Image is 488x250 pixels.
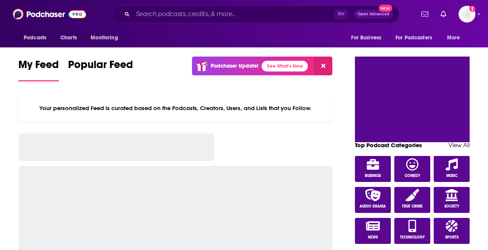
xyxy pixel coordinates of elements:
a: Show notifications dropdown [418,8,431,21]
span: Music [446,174,457,178]
a: Charts [55,31,81,45]
a: View All [449,141,470,149]
img: Podchaser - Follow, Share and Rate Podcasts [13,7,86,21]
span: True Crime [402,204,423,209]
button: open menu [390,31,443,45]
span: Business [365,174,381,178]
span: Logged in as brenda_epic [459,6,475,23]
span: Popular Feed [68,58,133,76]
img: User Profile [459,6,475,23]
a: Comedy [394,156,430,182]
button: open menu [442,31,470,45]
div: Search podcasts, credits, & more... [112,5,399,23]
a: Business [355,156,391,182]
span: More [447,32,460,43]
a: Music [434,156,470,182]
span: For Podcasters [395,32,432,43]
a: True Crime [394,187,430,213]
div: Your personalized Feed is curated based on the Podcasts, Creators, Users, and Lists that you Follow. [18,95,332,121]
a: Audio Drama [355,187,391,213]
button: open menu [346,31,391,45]
span: Audio Drama [359,204,386,209]
span: For Business [351,32,381,43]
a: Society [434,187,470,213]
span: News [368,235,378,240]
svg: Add a profile image [469,6,475,12]
span: New [379,5,392,12]
a: My Feed [18,58,59,81]
button: Open AdvancedNew [354,10,393,19]
span: Charts [60,32,77,43]
a: Popular Feed [68,58,133,81]
input: Search podcasts, credits, & more... [133,8,334,20]
span: Podcasts [24,32,46,43]
button: open menu [18,31,56,45]
button: Show profile menu [459,6,475,23]
span: Open Advanced [358,12,389,16]
span: Technology [400,235,425,240]
span: My Feed [18,58,59,76]
span: Monitoring [91,32,118,43]
a: Technology [394,218,430,244]
span: Society [444,204,459,209]
p: Podchaser Update! [211,63,259,69]
button: open menu [85,31,128,45]
a: News [355,218,391,244]
span: Sports [445,235,459,240]
span: ⌘ K [334,9,348,19]
a: Sports [434,218,470,244]
span: Comedy [405,174,420,178]
a: See What's New [262,61,308,71]
a: Top Podcast Categories [355,141,422,149]
a: Show notifications dropdown [438,8,449,21]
